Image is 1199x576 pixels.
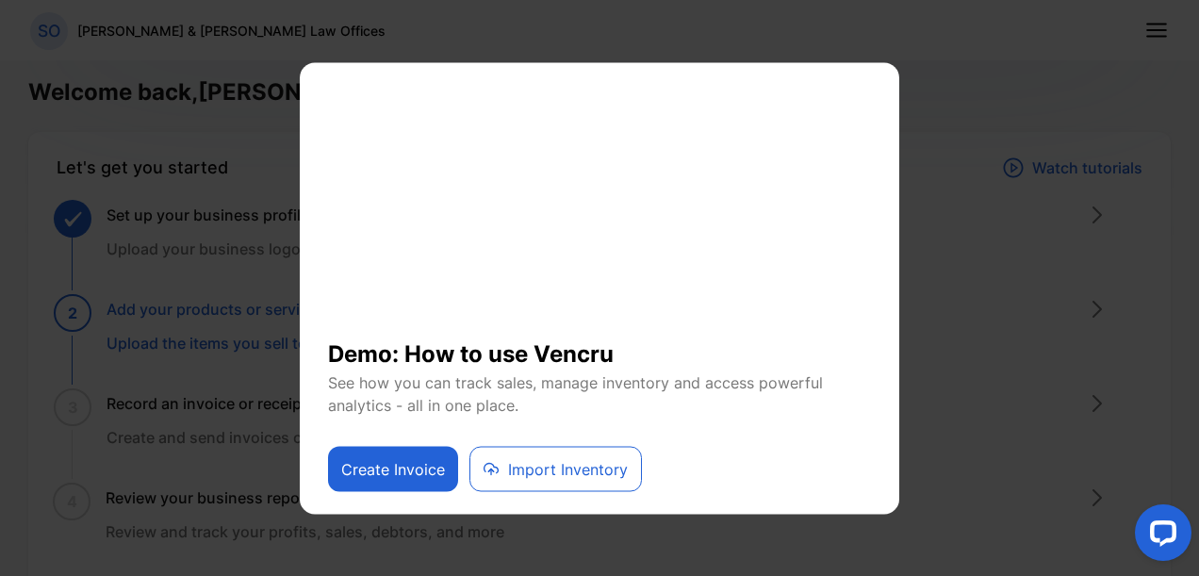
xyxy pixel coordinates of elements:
p: See how you can track sales, manage inventory and access powerful analytics - all in one place. [328,370,871,416]
button: Import Inventory [469,446,642,491]
button: Create Invoice [328,446,458,491]
iframe: LiveChat chat widget [1120,497,1199,576]
iframe: YouTube video player [328,86,871,321]
h1: Demo: How to use Vencru [328,321,871,370]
